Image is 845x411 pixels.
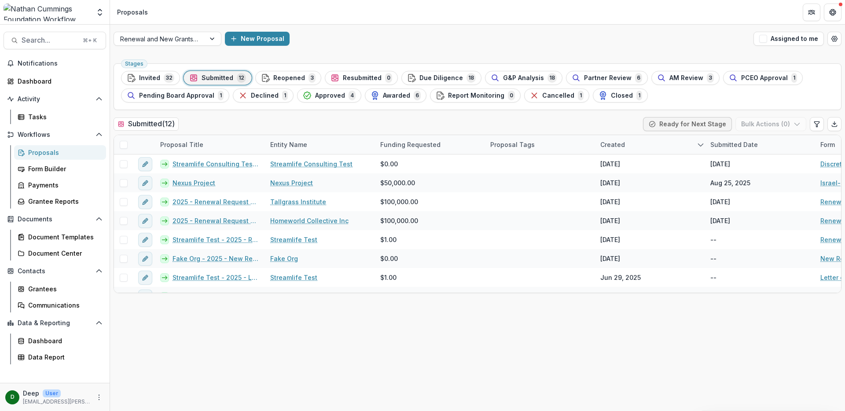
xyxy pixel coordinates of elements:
[827,117,841,131] button: Export table data
[4,128,106,142] button: Open Workflows
[14,334,106,348] a: Dashboard
[139,74,160,82] span: Invited
[265,135,375,154] div: Entity Name
[28,336,99,345] div: Dashboard
[705,140,763,149] div: Submitted Date
[218,91,224,100] span: 1
[753,32,824,46] button: Assigned to me
[414,91,421,100] span: 6
[611,92,633,99] span: Closed
[270,197,326,206] a: Tallgrass Institute
[28,197,99,206] div: Grantee Reports
[18,77,99,86] div: Dashboard
[643,117,732,131] button: Ready for Next Stage
[710,197,730,206] div: [DATE]
[380,235,397,244] span: $1.00
[524,88,589,103] button: Cancelled1
[138,252,152,266] button: edit
[380,197,418,206] span: $100,000.00
[138,176,152,190] button: edit
[14,298,106,312] a: Communications
[325,71,398,85] button: Resubmitted0
[349,91,356,100] span: 4
[121,71,180,85] button: Invited32
[233,88,294,103] button: Declined1
[380,254,398,263] span: $0.00
[547,73,557,83] span: 18
[710,254,716,263] div: --
[202,74,233,82] span: Submitted
[4,92,106,106] button: Open Activity
[270,292,320,301] a: [PERSON_NAME]
[173,216,260,225] a: 2025 - Renewal Request Application
[155,135,265,154] div: Proposal Title
[114,117,179,130] h2: Submitted ( 12 )
[14,178,106,192] a: Payments
[28,352,99,362] div: Data Report
[11,394,15,400] div: Deep
[4,264,106,278] button: Open Contacts
[28,112,99,121] div: Tasks
[380,292,398,301] span: $0.00
[723,71,803,85] button: PCEO Approval1
[385,73,392,83] span: 0
[14,282,106,296] a: Grantees
[380,216,418,225] span: $100,000.00
[467,73,476,83] span: 18
[710,178,750,187] div: Aug 25, 2025
[705,135,815,154] div: Submitted Date
[600,159,620,169] div: [DATE]
[595,135,705,154] div: Created
[710,216,730,225] div: [DATE]
[28,249,99,258] div: Document Center
[635,73,642,83] span: 6
[28,301,99,310] div: Communications
[380,273,397,282] span: $1.00
[600,235,620,244] div: [DATE]
[710,292,716,301] div: --
[600,292,620,301] div: [DATE]
[4,4,90,21] img: Nathan Cummings Foundation Workflow Sandbox logo
[578,91,584,100] span: 1
[430,88,521,103] button: Report Monitoring0
[365,88,426,103] button: Awarded6
[803,4,820,21] button: Partners
[270,178,313,187] a: Nexus Project
[380,178,415,187] span: $50,000.00
[28,148,99,157] div: Proposals
[309,73,316,83] span: 3
[28,284,99,294] div: Grantees
[14,110,106,124] a: Tasks
[566,71,648,85] button: Partner Review6
[81,36,99,45] div: ⌘ + K
[265,140,312,149] div: Entity Name
[401,71,481,85] button: Due Diligence18
[164,73,174,83] span: 32
[584,74,632,82] span: Partner Review
[173,159,260,169] a: Streamlife Consulting Test - 2025 - Discretionary Grant Application
[448,92,504,99] span: Report Monitoring
[255,71,321,85] button: Reopened3
[138,271,152,285] button: edit
[593,88,648,103] button: Closed1
[810,117,824,131] button: Edit table settings
[710,235,716,244] div: --
[173,197,260,206] a: 2025 - Renewal Request Application
[383,92,410,99] span: Awarded
[173,273,260,282] a: Streamlife Test - 2025 - Letter of Inquiry
[23,398,90,406] p: [EMAIL_ADDRESS][PERSON_NAME][DOMAIN_NAME]
[155,140,209,149] div: Proposal Title
[4,32,106,49] button: Search...
[138,195,152,209] button: edit
[18,131,92,139] span: Workflows
[741,74,788,82] span: PCEO Approval
[815,140,840,149] div: Form
[18,268,92,275] span: Contacts
[669,74,703,82] span: AM Review
[4,56,106,70] button: Notifications
[117,7,148,17] div: Proposals
[380,159,398,169] span: $0.00
[14,246,106,261] a: Document Center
